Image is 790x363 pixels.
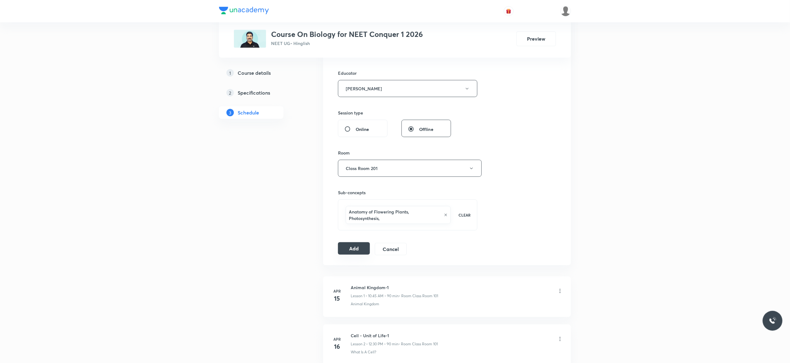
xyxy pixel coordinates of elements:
[338,110,363,116] h6: Session type
[271,40,423,47] p: NEET UG • Hinglish
[398,341,438,347] p: • Room Class Room 101
[331,294,343,303] h4: 15
[338,80,477,97] button: [PERSON_NAME]
[459,212,471,218] p: CLEAR
[351,284,438,291] h6: Animal Kingdom-1
[226,109,234,116] p: 3
[219,7,269,14] img: Company Logo
[338,242,370,255] button: Add
[238,109,259,116] h5: Schedule
[338,189,477,196] h6: Sub-concepts
[238,69,271,77] h5: Course details
[560,6,571,16] img: Anuruddha Kumar
[356,126,369,132] span: Online
[219,67,303,79] a: 1Course details
[351,341,398,347] p: Lesson 2 • 12:30 PM • 90 min
[504,6,514,16] button: avatar
[331,342,343,351] h4: 16
[219,7,269,16] a: Company Logo
[349,208,441,222] h6: Anatomy of Flowering Plants, Photosynthesis,
[238,89,270,96] h5: Specifications
[226,69,234,77] p: 1
[234,30,266,48] img: A46D65A1-2CE8-4AA0-A652-C58AEC2D58EF_plus.png
[331,336,343,342] h6: Apr
[351,301,379,307] p: Animal Kingdom
[338,150,350,156] h6: Room
[399,293,438,299] p: • Room Class Room 101
[419,126,433,132] span: Offline
[219,87,303,99] a: 2Specifications
[338,160,482,177] button: Class Room 201
[506,8,511,14] img: avatar
[375,243,407,255] button: Cancel
[331,288,343,294] h6: Apr
[351,349,376,355] p: What Is A Cell?
[769,317,776,325] img: ttu
[338,70,477,76] h6: Educator
[351,332,438,339] h6: Cell - Unit of Life-1
[226,89,234,96] p: 2
[516,31,556,46] button: Preview
[351,293,399,299] p: Lesson 1 • 10:45 AM • 90 min
[271,30,423,39] h3: Course On Biology for NEET Conquer 1 2026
